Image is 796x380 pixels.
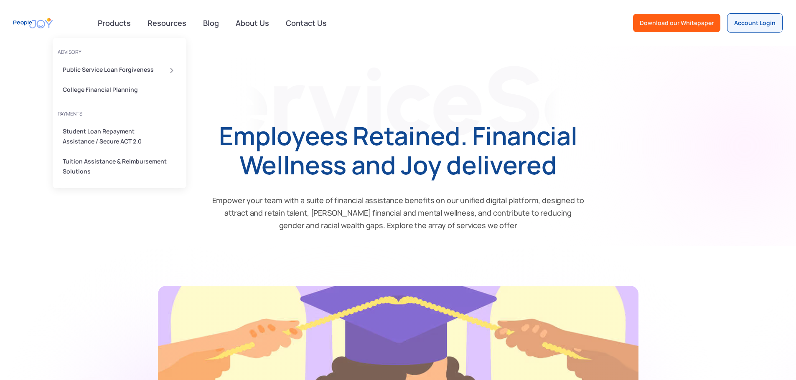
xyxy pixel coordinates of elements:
[727,13,783,33] a: Account Login
[211,184,585,232] p: Empower your team with a suite of financial assistance benefits on our unified digital platform, ...
[734,19,776,27] div: Account Login
[58,153,181,180] a: Tuition Assistance & Reimbursement Solutions
[13,14,53,33] a: home
[63,85,171,95] div: College Financial Planning
[93,15,136,31] div: Products
[63,156,171,176] div: Tuition Assistance & Reimbursement Solutions
[198,14,224,32] a: Blog
[63,126,157,146] div: Student Loan Repayment Assistance / Secure ACT 2.0
[58,81,181,98] a: College Financial Planning
[53,31,186,188] nav: Products
[58,61,181,78] a: Public Service Loan Forgiveness
[63,65,171,75] div: Public Service Loan Forgiveness
[142,14,191,32] a: Resources
[211,121,585,179] h1: Employees Retained. Financial Wellness and Joy delivered
[58,123,181,150] a: Student Loan Repayment Assistance / Secure ACT 2.0
[640,19,714,27] div: Download our Whitepaper
[58,108,181,120] div: PAYMENTS
[58,46,181,58] div: advisory
[231,14,274,32] a: About Us
[633,14,720,32] a: Download our Whitepaper
[281,14,332,32] a: Contact Us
